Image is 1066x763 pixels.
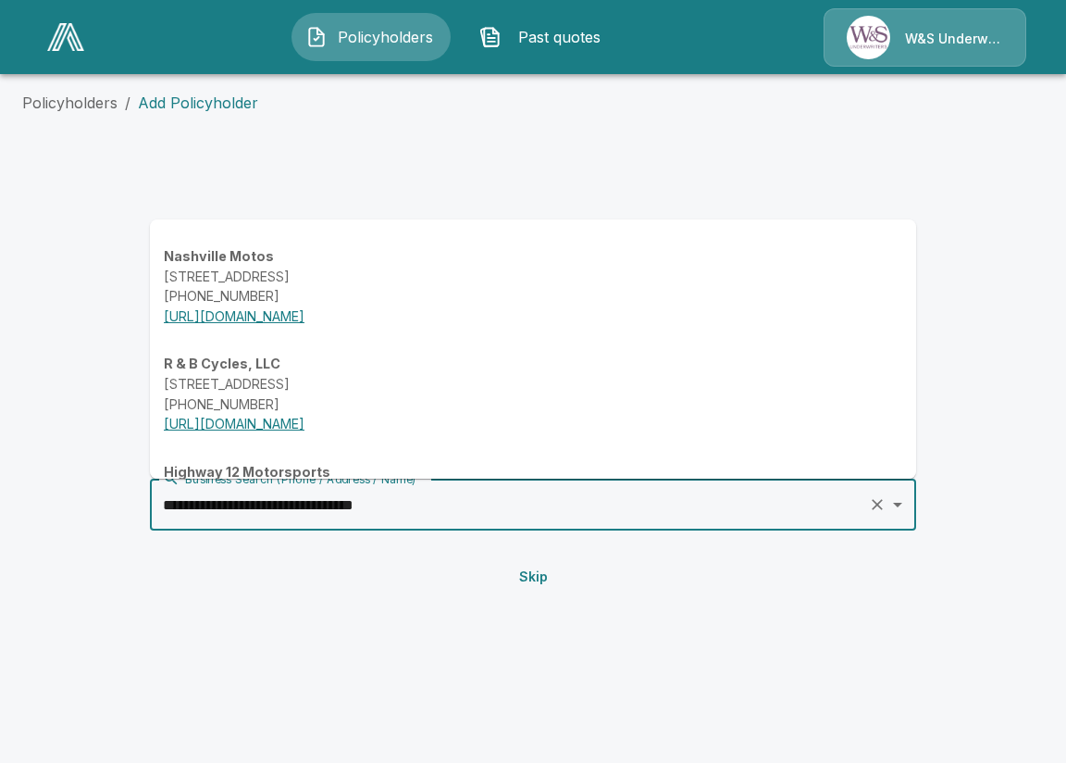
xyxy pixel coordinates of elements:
strong: R & B Cycles, LLC [164,356,280,371]
span: Policyholders [335,26,437,48]
a: [URL][DOMAIN_NAME] [164,308,304,324]
strong: Highway 12 Motorsports [164,464,330,480]
button: Past quotes IconPast quotes [465,13,625,61]
img: Past quotes Icon [479,26,502,48]
p: [PHONE_NUMBER] [164,394,902,415]
li: / [125,92,130,114]
span: Past quotes [509,26,611,48]
p: [PHONE_NUMBER] [164,286,902,306]
img: Policyholders Icon [305,26,328,48]
strong: Nashville Motos [164,248,274,264]
a: [URL][DOMAIN_NAME] [164,416,304,432]
div: Business Search (Phone / Address / Name) [163,470,416,487]
a: Policyholders [22,94,118,112]
button: Policyholders IconPolicyholders [291,13,451,61]
button: Skip [503,560,563,594]
p: Add Policyholder [138,92,258,114]
p: [STREET_ADDRESS] [164,374,902,394]
p: [STREET_ADDRESS] [164,267,902,287]
img: AA Logo [47,23,84,51]
nav: breadcrumb [22,92,1044,114]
